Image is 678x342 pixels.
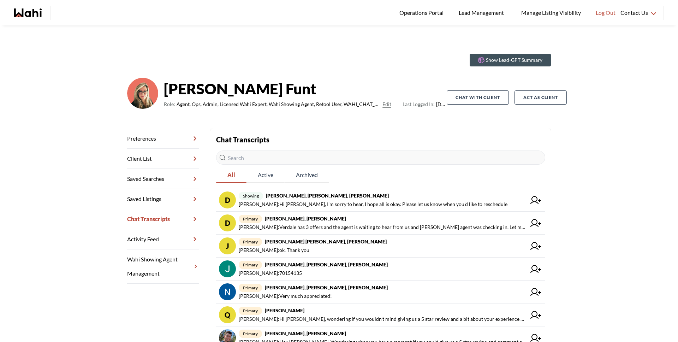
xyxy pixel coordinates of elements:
[239,292,332,300] span: [PERSON_NAME] : Very much appreciated!
[265,238,387,244] strong: [PERSON_NAME] [PERSON_NAME], [PERSON_NAME]
[216,167,246,183] button: All
[403,101,435,107] span: Last Logged In:
[265,330,346,336] strong: [PERSON_NAME], [PERSON_NAME]
[239,238,262,246] span: primary
[403,100,447,108] span: [DATE]
[216,189,545,212] a: Dshowing[PERSON_NAME], [PERSON_NAME], [PERSON_NAME][PERSON_NAME]:Hi [PERSON_NAME], I'm sorry to h...
[177,100,380,108] span: Agent, Ops, Admin, Licensed Wahi Expert, Wahi Showing Agent, Retool User, WAHI_CHAT_MODERATOR
[216,258,545,281] a: primary[PERSON_NAME], [PERSON_NAME], [PERSON_NAME][PERSON_NAME]:70154135
[239,261,262,269] span: primary
[219,191,236,208] div: D
[447,90,509,105] button: Chat with client
[239,215,262,223] span: primary
[127,78,158,109] img: ef0591e0ebeb142b.png
[127,129,199,149] a: Preferences
[239,223,526,231] span: [PERSON_NAME] : Verdale has 3 offers and the agent is waiting to hear from us and [PERSON_NAME] a...
[239,200,507,208] span: [PERSON_NAME] : Hi [PERSON_NAME], I'm sorry to hear, I hope all is okay. Please let us know when ...
[239,269,302,277] span: [PERSON_NAME] : 70154135
[219,260,236,277] img: chat avatar
[470,54,551,66] button: Show Lead-GPT Summary
[127,209,199,229] a: Chat Transcripts
[246,167,285,182] span: Active
[399,8,446,17] span: Operations Portal
[219,237,236,254] div: J
[239,307,262,315] span: primary
[515,90,567,105] button: Act as Client
[285,167,329,182] span: Archived
[14,8,42,17] a: Wahi homepage
[164,78,447,99] strong: [PERSON_NAME] Funt
[239,192,263,200] span: showing
[216,167,246,182] span: All
[596,8,615,17] span: Log Out
[127,189,199,209] a: Saved Listings
[265,261,388,267] strong: [PERSON_NAME], [PERSON_NAME], [PERSON_NAME]
[265,284,388,290] strong: [PERSON_NAME], [PERSON_NAME], [PERSON_NAME]
[219,283,236,300] img: chat avatar
[216,303,545,326] a: Qprimary[PERSON_NAME][PERSON_NAME]:Hi [PERSON_NAME], wondering if you wouldn't mind giving us a 5...
[219,306,236,323] div: Q
[127,229,199,249] a: Activity Feed
[216,281,545,303] a: primary[PERSON_NAME], [PERSON_NAME], [PERSON_NAME][PERSON_NAME]:Very much appreciated!
[265,216,346,222] strong: [PERSON_NAME], [PERSON_NAME]
[239,246,309,254] span: [PERSON_NAME] : ok. Thank you
[266,193,389,199] strong: [PERSON_NAME], [PERSON_NAME], [PERSON_NAME]
[127,149,199,169] a: Client List
[486,57,542,64] p: Show Lead-GPT Summary
[239,330,262,338] span: primary
[216,235,545,258] a: Jprimary[PERSON_NAME] [PERSON_NAME], [PERSON_NAME][PERSON_NAME]:ok. Thank you
[519,8,583,17] span: Manage Listing Visibility
[216,151,545,165] input: Search
[219,214,236,231] div: D
[127,249,199,284] a: Wahi Showing Agent Management
[216,212,545,235] a: Dprimary[PERSON_NAME], [PERSON_NAME][PERSON_NAME]:Verdale has 3 offers and the agent is waiting t...
[239,315,526,323] span: [PERSON_NAME] : Hi [PERSON_NAME], wondering if you wouldn't mind giving us a 5 star review and a ...
[164,100,175,108] span: Role:
[127,169,199,189] a: Saved Searches
[382,100,391,108] button: Edit
[239,284,262,292] span: primary
[216,135,269,144] strong: Chat Transcripts
[246,167,285,183] button: Active
[459,8,506,17] span: Lead Management
[265,307,304,313] strong: [PERSON_NAME]
[285,167,329,183] button: Archived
